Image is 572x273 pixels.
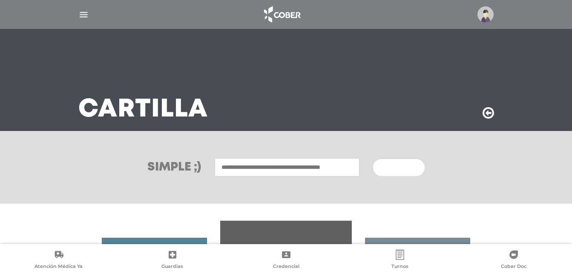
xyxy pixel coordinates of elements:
img: profile-placeholder.svg [477,6,494,23]
button: Buscar [373,159,424,176]
a: Turnos [343,250,457,271]
a: Guardias [115,250,229,271]
img: logo_cober_home-white.png [259,4,304,25]
h3: Cartilla [78,99,208,121]
span: Atención Médica Ya [34,263,83,271]
span: Cober Doc [501,263,526,271]
a: Atención Médica Ya [2,250,115,271]
a: Cober Doc [457,250,570,271]
span: Credencial [273,263,299,271]
img: Cober_menu-lines-white.svg [78,9,89,20]
span: Guardias [161,263,183,271]
h3: Simple ;) [147,162,201,173]
span: Buscar [383,165,408,171]
span: Turnos [391,263,408,271]
a: Credencial [229,250,343,271]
